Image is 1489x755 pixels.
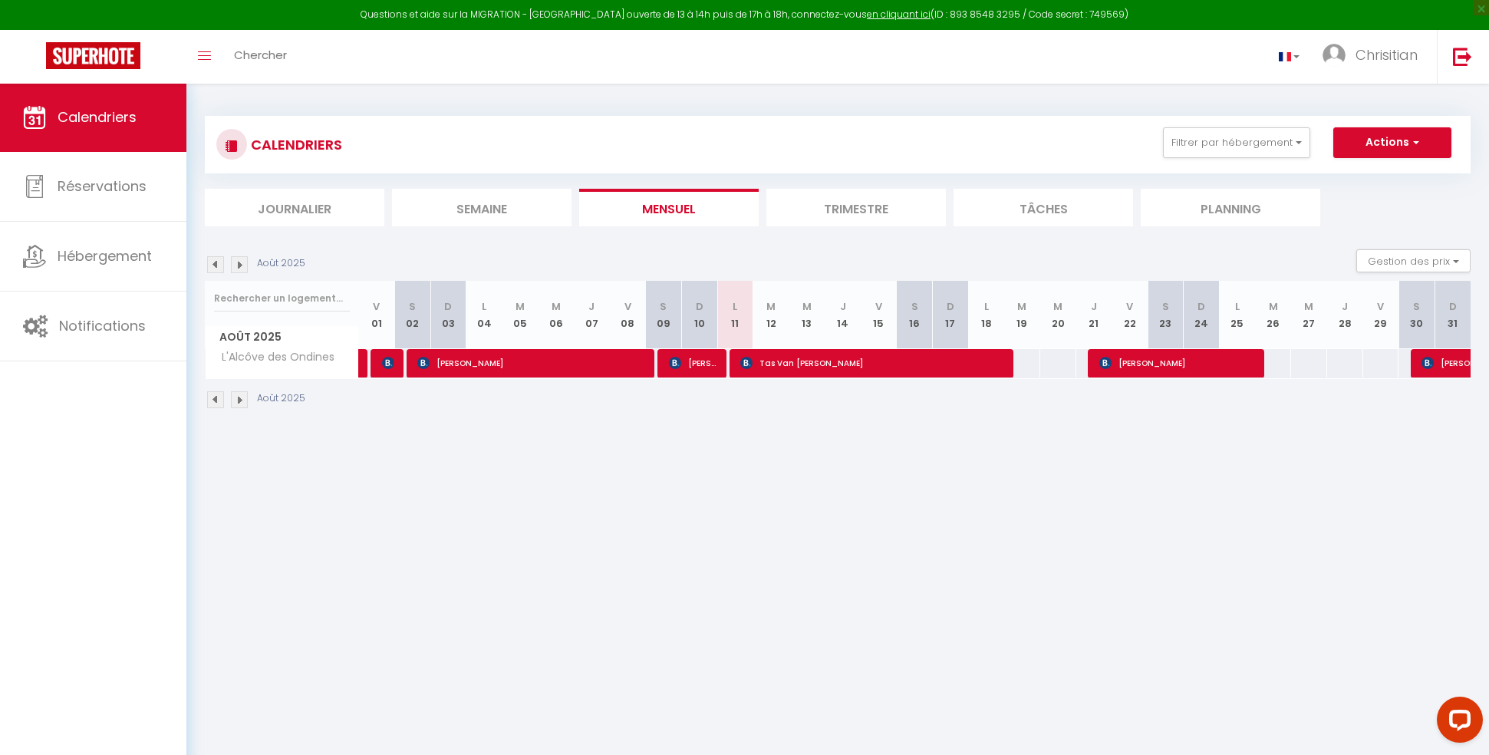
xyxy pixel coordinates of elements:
abbr: J [588,299,595,314]
th: 22 [1112,281,1148,349]
abbr: J [1091,299,1097,314]
abbr: M [1053,299,1062,314]
abbr: M [766,299,776,314]
span: Tas Van [PERSON_NAME] [740,348,1005,377]
p: Août 2025 [257,391,305,406]
img: Super Booking [46,42,140,69]
button: Gestion des prix [1356,249,1471,272]
abbr: L [733,299,737,314]
th: 21 [1076,281,1112,349]
a: en cliquant ici [867,8,931,21]
th: 19 [1004,281,1040,349]
a: ... Chrisitian [1311,30,1437,84]
abbr: M [552,299,561,314]
img: ... [1323,44,1346,67]
abbr: D [947,299,954,314]
th: 20 [1040,281,1076,349]
th: 15 [861,281,897,349]
abbr: V [1126,299,1133,314]
input: Rechercher un logement... [214,285,350,312]
th: 11 [717,281,753,349]
th: 14 [825,281,861,349]
span: Chrisitian [1356,45,1418,64]
li: Mensuel [579,189,759,226]
th: 29 [1363,281,1399,349]
abbr: M [516,299,525,314]
span: [PERSON_NAME] [417,348,646,377]
abbr: L [1235,299,1240,314]
th: 24 [1184,281,1220,349]
li: Semaine [392,189,572,226]
th: 03 [430,281,466,349]
abbr: M [1017,299,1026,314]
button: Filtrer par hébergement [1163,127,1310,158]
abbr: S [911,299,918,314]
span: Août 2025 [206,326,358,348]
abbr: L [984,299,989,314]
abbr: M [1269,299,1278,314]
h3: CALENDRIERS [247,127,342,162]
th: 10 [681,281,717,349]
span: Chercher [234,47,287,63]
th: 28 [1327,281,1363,349]
th: 06 [538,281,574,349]
button: Actions [1333,127,1451,158]
th: 25 [1220,281,1256,349]
abbr: S [409,299,416,314]
span: Hébergement [58,246,152,265]
abbr: J [840,299,846,314]
abbr: V [1377,299,1384,314]
abbr: M [1304,299,1313,314]
span: Notifications [59,316,146,335]
span: [PERSON_NAME] [382,348,394,377]
th: 09 [646,281,682,349]
li: Tâches [954,189,1133,226]
abbr: V [373,299,380,314]
a: Chercher [222,30,298,84]
th: 18 [968,281,1004,349]
abbr: V [875,299,882,314]
p: Août 2025 [257,256,305,271]
span: Calendriers [58,107,137,127]
th: 16 [897,281,933,349]
th: 07 [574,281,610,349]
th: 31 [1435,281,1471,349]
iframe: LiveChat chat widget [1425,691,1489,755]
abbr: S [660,299,667,314]
abbr: D [444,299,452,314]
abbr: S [1162,299,1169,314]
span: [PERSON_NAME] [669,348,717,377]
span: L'Alcôve des Ondines [208,349,338,366]
abbr: J [1342,299,1348,314]
abbr: M [802,299,812,314]
th: 30 [1398,281,1435,349]
th: 04 [466,281,502,349]
span: Réservations [58,176,147,196]
abbr: V [624,299,631,314]
abbr: S [1413,299,1420,314]
abbr: D [696,299,703,314]
th: 12 [753,281,789,349]
li: Trimestre [766,189,946,226]
th: 27 [1291,281,1327,349]
th: 08 [610,281,646,349]
span: [PERSON_NAME] [1099,348,1256,377]
th: 01 [359,281,395,349]
th: 02 [394,281,430,349]
abbr: D [1197,299,1205,314]
abbr: L [482,299,486,314]
th: 17 [933,281,969,349]
li: Journalier [205,189,384,226]
th: 23 [1148,281,1184,349]
th: 26 [1255,281,1291,349]
th: 05 [502,281,539,349]
img: logout [1453,47,1472,66]
abbr: D [1449,299,1457,314]
li: Planning [1141,189,1320,226]
th: 13 [789,281,825,349]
